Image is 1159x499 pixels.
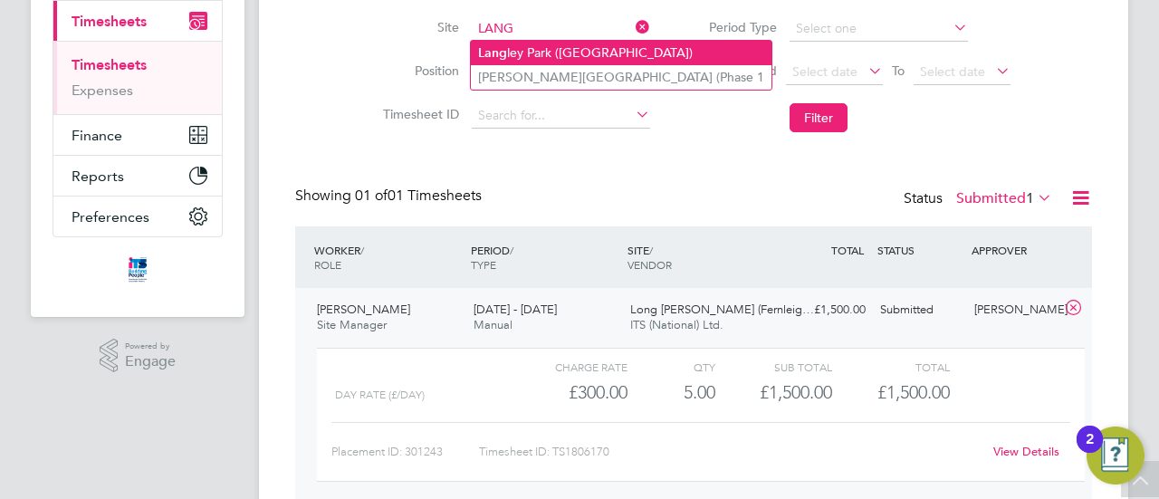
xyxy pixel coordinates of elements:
div: STATUS [873,234,967,266]
span: / [510,243,513,257]
span: TYPE [471,257,496,272]
div: £1,500.00 [715,378,832,408]
input: Search for... [472,103,650,129]
span: Select date [792,63,857,80]
button: Finance [53,115,222,155]
span: Powered by [125,339,176,354]
span: Finance [72,127,122,144]
div: Placement ID: 301243 [331,437,479,466]
button: Preferences [53,197,222,236]
div: APPROVER [967,234,1061,266]
span: £1,500.00 [877,381,950,403]
label: Site [378,19,459,35]
a: Powered byEngage [100,339,177,373]
div: Charge rate [511,356,627,378]
label: Submitted [956,189,1052,207]
div: Submitted [873,295,967,325]
a: Go to home page [53,255,223,284]
div: £300.00 [511,378,627,408]
label: Position [378,62,459,79]
div: £1,500.00 [779,295,873,325]
button: Timesheets [53,1,222,41]
span: 01 of [355,187,388,205]
a: View Details [993,444,1059,459]
a: Expenses [72,82,133,99]
img: itsconstruction-logo-retina.png [125,255,150,284]
span: Engage [125,354,176,369]
span: Reports [72,168,124,185]
span: Day Rate (£/day) [335,389,425,401]
a: Timesheets [72,56,147,73]
span: ITS (National) Ltd. [630,317,723,332]
span: 1 [1026,189,1034,207]
div: SITE [623,234,780,281]
button: Open Resource Center, 2 new notifications [1087,427,1145,485]
input: Search for... [472,16,650,42]
span: Long [PERSON_NAME] (Fernleig… [630,302,814,317]
span: / [360,243,364,257]
b: Lang [478,45,507,61]
span: To [886,59,910,82]
span: [PERSON_NAME] [317,302,410,317]
span: Timesheets [72,13,147,30]
span: [DATE] - [DATE] [474,302,557,317]
span: Manual [474,317,512,332]
div: Timesheets [53,41,222,114]
span: TOTAL [831,243,864,257]
span: 01 Timesheets [355,187,482,205]
label: Period Type [695,19,777,35]
li: ley Park ([GEOGRAPHIC_DATA]) [471,41,771,65]
div: 5.00 [627,378,715,408]
div: WORKER [310,234,466,281]
div: 2 [1086,439,1094,463]
div: Status [904,187,1056,212]
button: Reports [53,156,222,196]
input: Select one [790,16,968,42]
div: Showing [295,187,485,206]
span: Site Manager [317,317,387,332]
label: Timesheet ID [378,106,459,122]
button: Filter [790,103,848,132]
span: VENDOR [627,257,672,272]
span: ROLE [314,257,341,272]
div: Timesheet ID: TS1806170 [479,437,982,466]
li: [PERSON_NAME][GEOGRAPHIC_DATA] (Phase 1 [471,65,771,89]
div: Total [832,356,949,378]
div: PERIOD [466,234,623,281]
span: Preferences [72,208,149,226]
span: / [649,243,653,257]
div: [PERSON_NAME] [967,295,1061,325]
span: Select date [920,63,985,80]
div: QTY [627,356,715,378]
div: Sub Total [715,356,832,378]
